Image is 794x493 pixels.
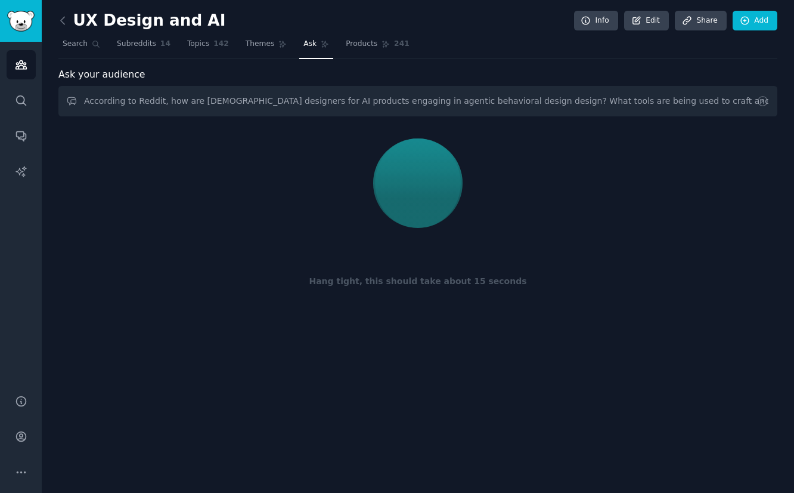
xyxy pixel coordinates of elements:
span: Ask your audience [58,67,145,82]
input: Ask this audience a question... [58,86,777,116]
span: Search [63,39,88,50]
h2: UX Design and AI [58,11,225,30]
a: Search [58,35,104,59]
a: Products241 [342,35,413,59]
span: Products [346,39,377,50]
a: Info [574,11,618,31]
span: Ask [303,39,317,50]
div: Hang tight, this should take about 15 seconds [67,275,769,288]
span: Themes [246,39,275,50]
a: Ask [299,35,333,59]
span: 241 [394,39,410,50]
a: Topics142 [183,35,233,59]
a: Themes [241,35,291,59]
a: Add [733,11,777,31]
img: GummySearch logo [7,11,35,32]
a: Share [675,11,726,31]
span: 142 [213,39,229,50]
a: Edit [624,11,669,31]
span: Topics [187,39,209,50]
span: 14 [160,39,170,50]
span: Subreddits [117,39,156,50]
a: Subreddits14 [113,35,175,59]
